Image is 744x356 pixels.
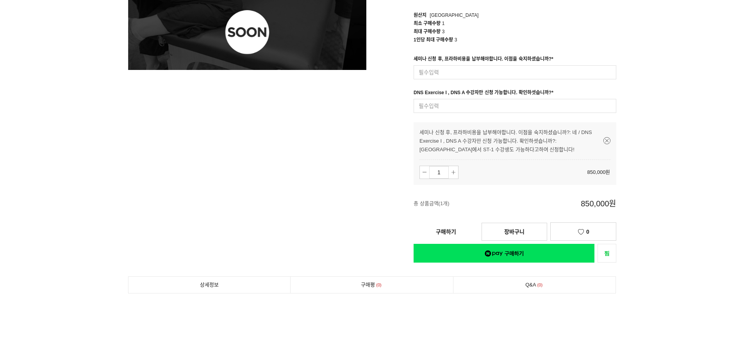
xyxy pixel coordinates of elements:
span: 850,000원 [587,169,610,175]
span: 세미나 신청 후, 프라하비용을 납부해야합니다. 이점을 숙지하셨습니까?: 네 / DNS Exercise I , DNS A 수강자만 신청 가능합니다. 확인하셧습니까?: [GEOG... [419,129,592,152]
span: 원산지 [414,13,426,18]
span: 총 상품금액(1개) [414,191,516,216]
input: 필수입력 [414,65,616,79]
a: 구매하기 [414,223,478,240]
span: 최대 구매수량 [414,29,441,34]
a: 장바구니 [482,223,547,241]
span: 0 [375,281,383,289]
a: 상세정보 [128,277,291,293]
div: 세미나 신청 후, 프라하비용을 납부해야합니다. 이점을 숙지하셨습니까? [414,55,553,65]
span: 0 [536,281,544,289]
span: 3 [455,37,457,43]
span: 1인당 최대 구매수량 [414,37,453,43]
span: 0 [586,229,589,235]
span: 850,000원 [516,191,616,216]
span: 1 [442,21,445,26]
a: 구매평0 [291,277,453,293]
a: 0 [550,222,616,241]
span: 최소 구매수량 [414,21,441,26]
span: 3 [442,29,445,34]
span: [GEOGRAPHIC_DATA] [430,13,478,18]
a: 새창 [414,244,594,263]
a: Q&A0 [453,277,616,293]
div: DNS Exercise I , DNS A 수강자만 신청 가능합니다. 확인하셧습니까? [414,89,553,99]
a: 새창 [598,244,616,263]
input: 필수입력 [414,99,616,113]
